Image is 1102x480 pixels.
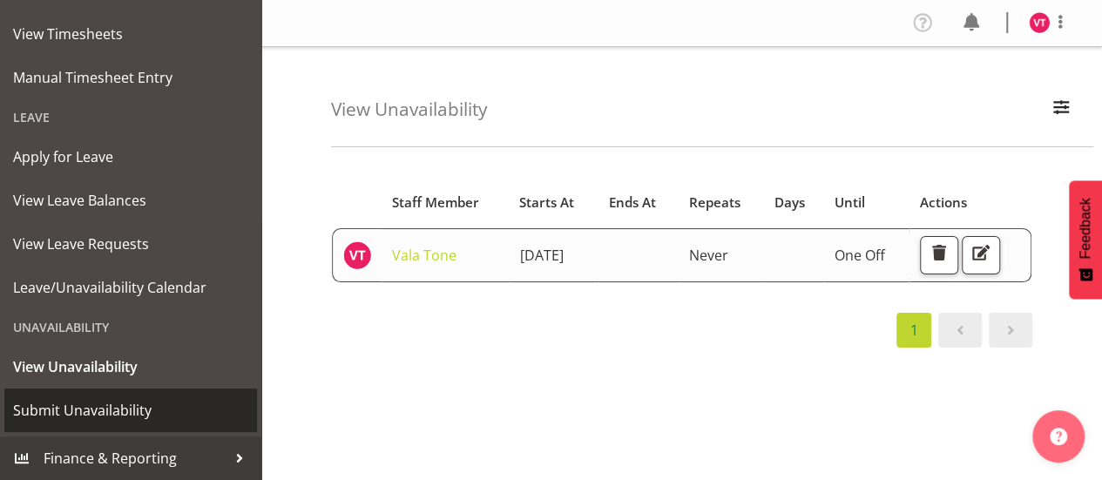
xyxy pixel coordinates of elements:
[920,236,958,274] button: Delete Unavailability
[13,274,248,301] span: Leave/Unavailability Calendar
[4,12,257,56] a: View Timesheets
[4,266,257,309] a: Leave/Unavailability Calendar
[4,309,257,345] div: Unavailability
[4,56,257,99] a: Manual Timesheet Entry
[774,193,804,213] span: Days
[1043,91,1079,129] button: Filter Employees
[962,236,1000,274] button: Edit Unavailability
[4,99,257,135] div: Leave
[1029,12,1050,33] img: vala-tone11405.jpg
[13,231,248,257] span: View Leave Requests
[44,445,226,471] span: Finance & Reporting
[689,193,740,213] span: Repeats
[392,246,456,265] a: Vala Tone
[4,135,257,179] a: Apply for Leave
[13,187,248,213] span: View Leave Balances
[4,389,257,432] a: Submit Unavailability
[834,193,864,213] span: Until
[4,345,257,389] a: View Unavailability
[13,354,248,380] span: View Unavailability
[1078,198,1093,259] span: Feedback
[835,246,885,265] span: One Off
[13,144,248,170] span: Apply for Leave
[1050,428,1067,445] img: help-xxl-2.png
[609,193,656,213] span: Ends At
[689,246,728,265] span: Never
[4,179,257,222] a: View Leave Balances
[343,241,371,269] img: vala-tone11405.jpg
[4,222,257,266] a: View Leave Requests
[519,193,574,213] span: Starts At
[919,193,966,213] span: Actions
[391,193,478,213] span: Staff Member
[13,64,248,91] span: Manual Timesheet Entry
[520,246,564,265] span: [DATE]
[331,99,487,119] h4: View Unavailability
[13,397,248,423] span: Submit Unavailability
[1069,180,1102,299] button: Feedback - Show survey
[13,21,248,47] span: View Timesheets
